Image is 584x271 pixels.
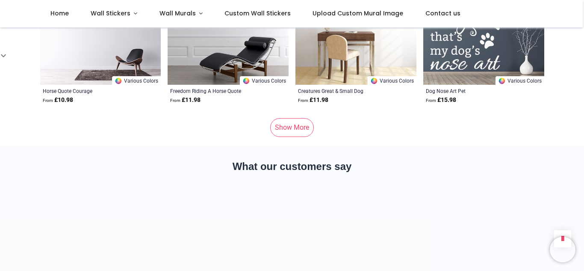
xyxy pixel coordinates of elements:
[43,96,73,104] strong: £ 10.98
[91,9,130,18] span: Wall Stickers
[426,96,456,104] strong: £ 15.98
[498,77,506,85] img: Color Wheel
[298,87,391,94] a: Creatures Great & Small Dog
[170,87,263,94] a: Freedom Riding A Horse Quote
[496,76,544,85] a: Various Colors
[270,118,314,137] a: Show More
[224,9,291,18] span: Custom Wall Stickers
[50,9,69,18] span: Home
[159,9,196,18] span: Wall Murals
[426,87,519,94] a: Dog Nose Art Pet
[170,96,201,104] strong: £ 11.98
[426,98,436,103] span: From
[425,9,460,18] span: Contact us
[112,76,161,85] a: Various Colors
[298,96,328,104] strong: £ 11.98
[40,189,544,249] iframe: Customer reviews powered by Trustpilot
[298,98,308,103] span: From
[43,98,53,103] span: From
[40,159,544,174] h2: What our customers say
[313,9,403,18] span: Upload Custom Mural Image
[242,77,250,85] img: Color Wheel
[115,77,122,85] img: Color Wheel
[370,77,378,85] img: Color Wheel
[43,87,136,94] a: Horse Quote Courage
[550,237,575,262] iframe: Brevo live chat
[368,76,416,85] a: Various Colors
[170,98,180,103] span: From
[240,76,289,85] a: Various Colors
